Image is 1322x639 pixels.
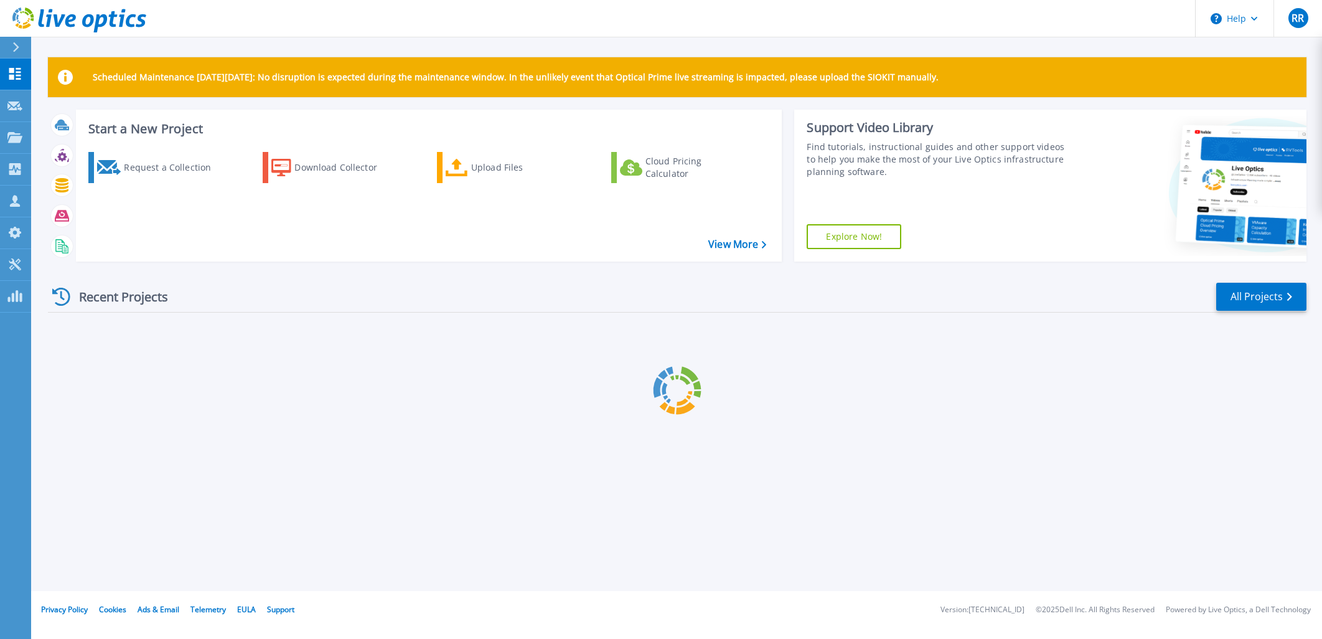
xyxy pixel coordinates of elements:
[1166,606,1311,614] li: Powered by Live Optics, a Dell Technology
[124,155,223,180] div: Request a Collection
[611,152,750,183] a: Cloud Pricing Calculator
[190,604,226,615] a: Telemetry
[437,152,576,183] a: Upload Files
[267,604,294,615] a: Support
[88,152,227,183] a: Request a Collection
[263,152,401,183] a: Download Collector
[88,122,766,136] h3: Start a New Project
[940,606,1024,614] li: Version: [TECHNICAL_ID]
[48,282,185,312] div: Recent Projects
[294,155,394,180] div: Download Collector
[807,141,1069,178] div: Find tutorials, instructional guides and other support videos to help you make the most of your L...
[1216,283,1306,311] a: All Projects
[807,224,901,249] a: Explore Now!
[138,604,179,615] a: Ads & Email
[471,155,571,180] div: Upload Files
[41,604,88,615] a: Privacy Policy
[645,155,745,180] div: Cloud Pricing Calculator
[93,72,939,82] p: Scheduled Maintenance [DATE][DATE]: No disruption is expected during the maintenance window. In t...
[708,239,766,250] a: View More
[807,120,1069,136] div: Support Video Library
[1292,13,1304,23] span: RR
[99,604,126,615] a: Cookies
[1036,606,1155,614] li: © 2025 Dell Inc. All Rights Reserved
[237,604,256,615] a: EULA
